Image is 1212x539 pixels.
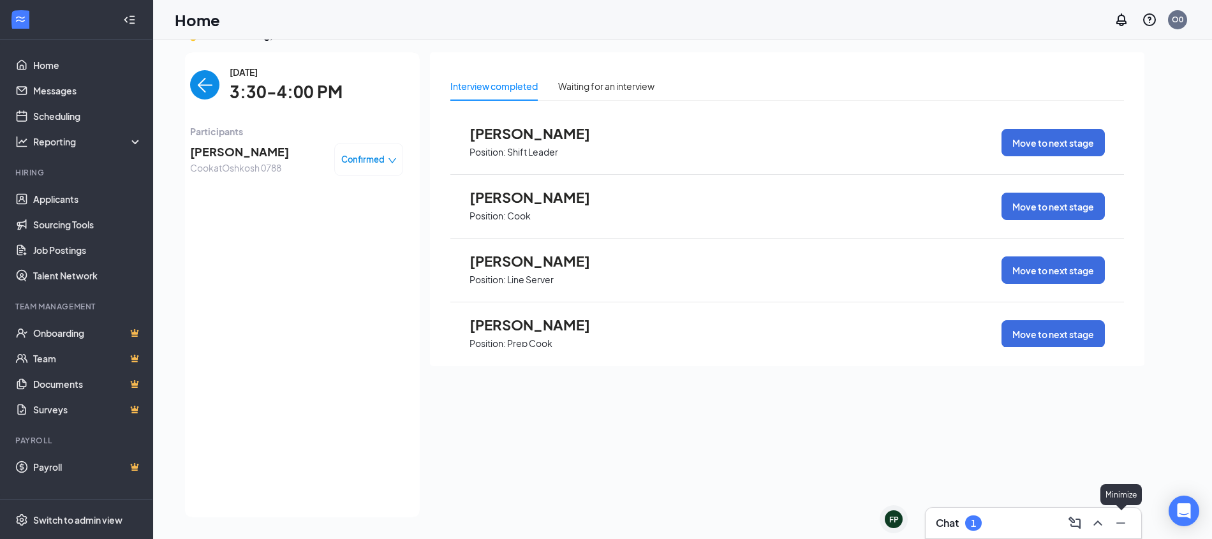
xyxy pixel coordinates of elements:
p: Line Server [507,274,554,286]
p: Position: [469,274,506,286]
a: Sourcing Tools [33,212,142,237]
button: ChevronUp [1088,513,1108,533]
svg: WorkstreamLogo [14,13,27,26]
div: Open Intercom Messenger [1169,496,1199,526]
span: Participants [190,124,403,138]
svg: ChevronUp [1090,515,1105,531]
h3: Chat [936,516,959,530]
span: [DATE] [230,65,343,79]
svg: Settings [15,513,28,526]
p: Cook [507,210,531,222]
div: Hiring [15,167,140,178]
p: Prep Cook [507,337,552,350]
a: Home [33,52,142,78]
div: Payroll [15,435,140,446]
h1: Home [175,9,220,31]
svg: ComposeMessage [1067,515,1083,531]
a: Job Postings [33,237,142,263]
div: Team Management [15,301,140,312]
a: TeamCrown [33,346,142,371]
div: Interview completed [450,79,538,93]
a: Talent Network [33,263,142,288]
div: FP [889,514,899,525]
div: Reporting [33,135,143,148]
a: Messages [33,78,142,103]
div: 1 [971,518,976,529]
p: Shift Leader [507,146,558,158]
p: Position: [469,210,506,222]
span: [PERSON_NAME] [469,125,610,142]
span: down [388,156,397,165]
svg: Minimize [1113,515,1128,531]
span: Confirmed [341,153,385,166]
span: [PERSON_NAME] [469,316,610,333]
span: [PERSON_NAME] [469,189,610,205]
p: Position: [469,146,506,158]
a: SurveysCrown [33,397,142,422]
div: O0 [1172,14,1183,25]
a: Applicants [33,186,142,212]
div: Minimize [1100,484,1142,505]
svg: Notifications [1114,12,1129,27]
svg: QuestionInfo [1142,12,1157,27]
span: Cook at Oshkosh 0788 [190,161,289,175]
button: Move to next stage [1001,256,1105,284]
p: Position: [469,337,506,350]
svg: Analysis [15,135,28,148]
button: Move to next stage [1001,320,1105,348]
a: Scheduling [33,103,142,129]
div: Waiting for an interview [558,79,654,93]
a: OnboardingCrown [33,320,142,346]
span: 3:30-4:00 PM [230,79,343,105]
div: Switch to admin view [33,513,122,526]
svg: Collapse [123,13,136,26]
button: Move to next stage [1001,193,1105,220]
a: DocumentsCrown [33,371,142,397]
a: PayrollCrown [33,454,142,480]
button: back-button [190,70,219,100]
button: Move to next stage [1001,129,1105,156]
button: Minimize [1111,513,1131,533]
span: [PERSON_NAME] [469,253,610,269]
span: [PERSON_NAME] [190,143,289,161]
button: ComposeMessage [1065,513,1085,533]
